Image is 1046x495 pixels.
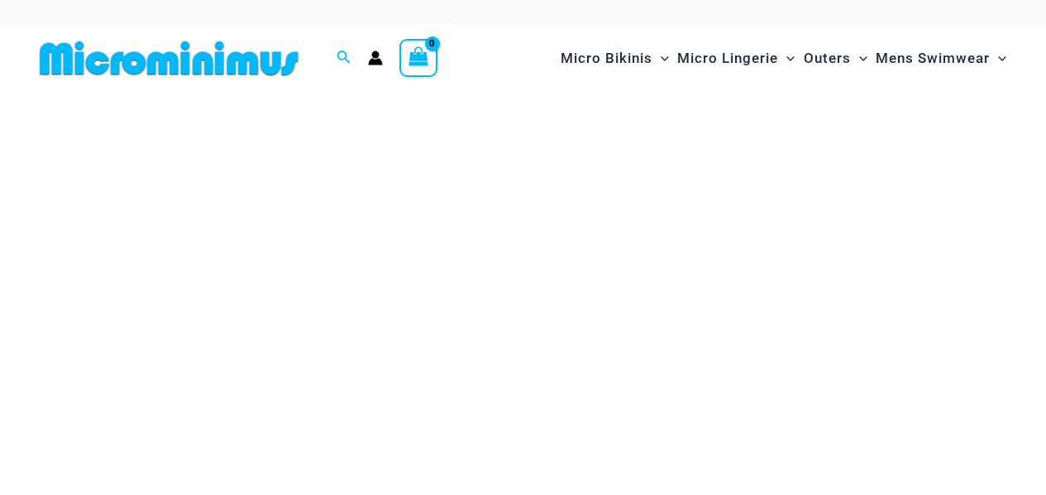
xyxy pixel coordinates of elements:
[872,33,1010,84] a: Mens SwimwearMenu ToggleMenu Toggle
[876,37,990,79] span: Mens Swimwear
[990,37,1006,79] span: Menu Toggle
[399,39,437,77] a: View Shopping Cart, empty
[677,37,778,79] span: Micro Lingerie
[800,33,872,84] a: OutersMenu ToggleMenu Toggle
[33,40,305,77] img: MM SHOP LOGO FLAT
[556,33,673,84] a: Micro BikinisMenu ToggleMenu Toggle
[554,31,1013,86] nav: Site Navigation
[851,37,867,79] span: Menu Toggle
[561,37,652,79] span: Micro Bikinis
[778,37,795,79] span: Menu Toggle
[804,37,851,79] span: Outers
[337,48,351,69] a: Search icon link
[673,33,799,84] a: Micro LingerieMenu ToggleMenu Toggle
[368,50,383,65] a: Account icon link
[652,37,669,79] span: Menu Toggle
